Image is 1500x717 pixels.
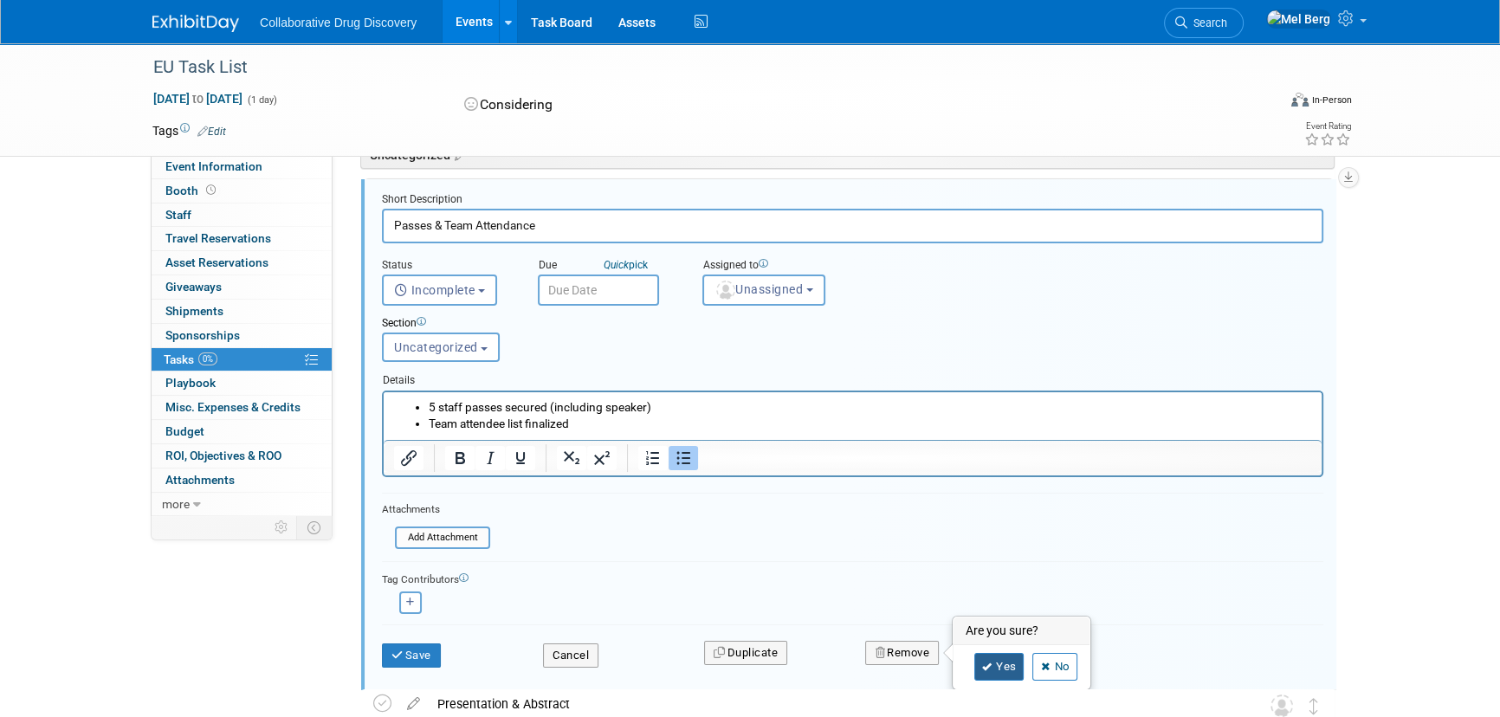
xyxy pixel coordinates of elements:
[152,348,332,371] a: Tasks0%
[702,275,825,306] button: Unassigned
[394,340,478,354] span: Uncategorized
[382,643,441,668] button: Save
[152,396,332,419] a: Misc. Expenses & Credits
[954,617,1090,645] h3: Are you sure?
[165,473,235,487] span: Attachments
[297,516,333,539] td: Toggle Event Tabs
[543,643,598,668] button: Cancel
[152,420,332,443] a: Budget
[557,446,586,470] button: Subscript
[198,352,217,365] span: 0%
[165,184,219,197] span: Booth
[165,280,222,294] span: Giveaways
[152,300,332,323] a: Shipments
[162,497,190,511] span: more
[1164,8,1244,38] a: Search
[164,352,217,366] span: Tasks
[152,275,332,299] a: Giveaways
[152,444,332,468] a: ROI, Objectives & ROO
[865,641,939,665] button: Remove
[1270,694,1293,717] img: Unassigned
[1309,698,1318,714] i: Move task
[506,446,535,470] button: Underline
[384,392,1322,440] iframe: Rich Text Area
[382,192,1323,209] div: Short Description
[147,52,1250,83] div: EU Task List
[152,155,332,178] a: Event Information
[165,400,301,414] span: Misc. Expenses & Credits
[152,493,332,516] a: more
[152,203,332,227] a: Staff
[197,126,226,138] a: Edit
[382,209,1323,242] input: Name of task or a short description
[152,227,332,250] a: Travel Reservations
[267,516,297,539] td: Personalize Event Tab Strip
[714,282,803,296] span: Unassigned
[638,446,668,470] button: Numbered list
[246,94,277,106] span: (1 day)
[203,184,219,197] span: Booth not reserved yet
[382,316,1243,333] div: Section
[165,159,262,173] span: Event Information
[165,376,216,390] span: Playbook
[604,259,629,271] i: Quick
[152,251,332,275] a: Asset Reservations
[382,333,500,362] button: Uncategorized
[394,446,423,470] button: Insert/edit link
[152,91,243,107] span: [DATE] [DATE]
[459,90,842,120] div: Considering
[704,641,787,665] button: Duplicate
[1304,122,1351,131] div: Event Rating
[165,328,240,342] span: Sponsorships
[587,446,617,470] button: Superscript
[445,446,475,470] button: Bold
[165,449,281,462] span: ROI, Objectives & ROO
[450,145,465,163] a: Edit sections
[152,122,226,139] td: Tags
[702,258,918,275] div: Assigned to
[398,696,429,712] a: edit
[382,365,1323,390] div: Details
[165,231,271,245] span: Travel Reservations
[1173,90,1352,116] div: Event Format
[152,324,332,347] a: Sponsorships
[974,653,1025,681] a: Yes
[152,179,332,203] a: Booth
[538,258,676,275] div: Due
[1032,653,1077,681] a: No
[475,446,505,470] button: Italic
[165,424,204,438] span: Budget
[1187,16,1227,29] span: Search
[1311,94,1352,107] div: In-Person
[382,569,1323,587] div: Tag Contributors
[165,208,191,222] span: Staff
[394,283,475,297] span: Incomplete
[1291,93,1309,107] img: Format-Inperson.png
[260,16,417,29] span: Collaborative Drug Discovery
[382,502,490,517] div: Attachments
[669,446,698,470] button: Bullet list
[165,255,268,269] span: Asset Reservations
[382,275,497,306] button: Incomplete
[1266,10,1331,29] img: Mel Berg
[190,92,206,106] span: to
[165,304,223,318] span: Shipments
[152,15,239,32] img: ExhibitDay
[600,258,651,272] a: Quickpick
[152,371,332,395] a: Playbook
[152,468,332,492] a: Attachments
[382,258,512,275] div: Status
[538,275,659,306] input: Due Date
